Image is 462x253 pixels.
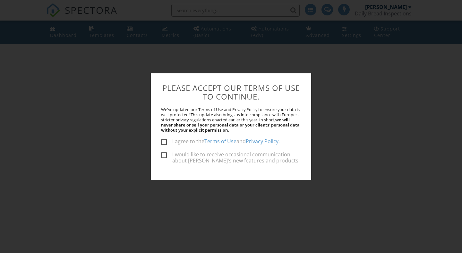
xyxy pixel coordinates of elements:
strong: we will never share or sell your personal data or your clients' personal data without your explic... [161,117,300,133]
label: I would like to receive occasional communication about [PERSON_NAME]'s new features and products. [161,152,301,160]
a: Privacy Policy [246,138,278,145]
p: We've updated our Terms of Use and Privacy Policy to ensure your data is well-protected! This upd... [161,107,301,133]
a: Terms of Use [204,138,236,145]
label: I agree to the and . [161,138,280,146]
h3: Please accept our Terms of Use to continue. [161,83,301,101]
